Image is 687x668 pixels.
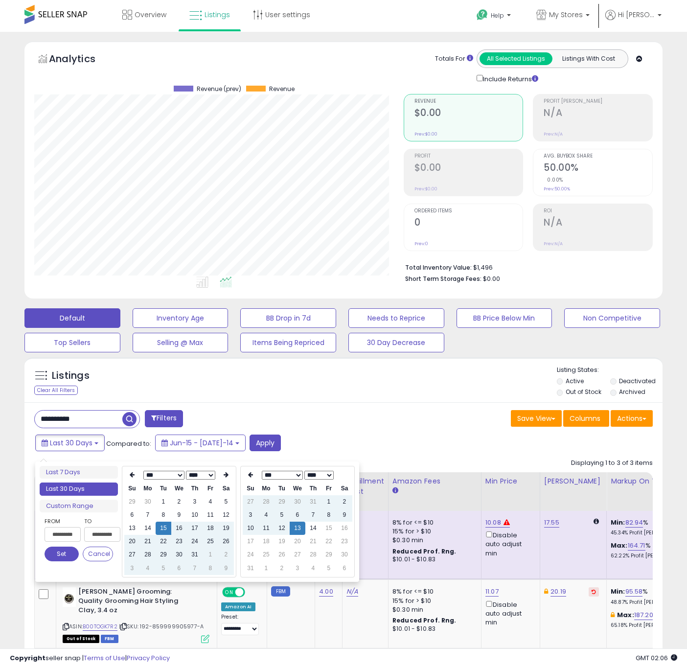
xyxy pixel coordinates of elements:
span: FBM [101,635,118,643]
span: All listings that are currently out of stock and unavailable for purchase on Amazon [63,635,99,643]
span: Help [491,11,504,20]
span: Compared to: [106,439,151,448]
a: Hi [PERSON_NAME] [605,10,662,32]
button: All Selected Listings [480,52,552,65]
td: 21 [305,535,321,548]
small: Prev: N/A [544,241,563,247]
h2: 0 [414,217,523,230]
span: Columns [570,414,600,423]
li: Last 7 Days [40,466,118,479]
td: 23 [171,535,187,548]
small: Prev: N/A [544,131,563,137]
td: 8 [156,508,171,522]
th: Tu [274,482,290,495]
span: Revenue (prev) [197,86,241,92]
small: Prev: 0 [414,241,428,247]
td: 15 [156,522,171,535]
span: OFF [244,588,259,597]
div: Disable auto adjust min [485,530,532,558]
td: 27 [124,548,140,561]
li: $1,496 [405,261,645,273]
span: $0.00 [483,274,500,283]
a: 4.00 [319,587,333,597]
td: 3 [124,562,140,575]
button: Selling @ Max [133,333,229,352]
td: 7 [305,508,321,522]
th: Su [243,482,258,495]
label: To [84,516,113,526]
td: 26 [218,535,234,548]
td: 1 [203,548,218,561]
td: 13 [124,522,140,535]
td: 25 [258,548,274,561]
h2: $0.00 [414,107,523,120]
b: Min: [611,587,625,596]
h2: N/A [544,217,652,230]
a: 11.07 [485,587,499,597]
td: 5 [274,508,290,522]
h2: 50.00% [544,162,652,175]
small: 0.00% [544,176,563,184]
div: Amazon Fees [392,476,477,486]
i: Get Help [476,9,488,21]
a: N/A [346,587,358,597]
td: 25 [203,535,218,548]
th: Fr [321,482,337,495]
li: Custom Range [40,500,118,513]
td: 3 [243,508,258,522]
button: Actions [611,410,653,427]
td: 30 [140,495,156,508]
td: 7 [140,508,156,522]
button: Default [24,308,120,328]
td: 31 [243,562,258,575]
b: Max: [617,610,634,620]
td: 5 [321,562,337,575]
th: Mo [258,482,274,495]
button: Inventory Age [133,308,229,328]
small: Prev: $0.00 [414,131,437,137]
td: 5 [218,495,234,508]
b: Total Inventory Value: [405,263,472,272]
button: Non Competitive [564,308,660,328]
td: 4 [140,562,156,575]
div: Displaying 1 to 3 of 3 items [571,459,653,468]
td: 27 [243,495,258,508]
button: Set [45,547,79,561]
span: Overview [135,10,166,20]
span: Jun-15 - [DATE]-14 [170,438,233,448]
td: 6 [337,562,352,575]
h5: Listings [52,369,90,383]
td: 20 [290,535,305,548]
label: From [45,516,79,526]
b: Reduced Prof. Rng. [392,616,457,624]
div: Include Returns [469,73,550,84]
td: 6 [290,508,305,522]
th: Sa [337,482,352,495]
div: seller snap | | [10,654,170,663]
td: 12 [218,508,234,522]
td: 3 [290,562,305,575]
b: Max: [611,541,628,550]
small: Prev: 50.00% [544,186,570,192]
img: 41jq2lmI6CL._SL40_.jpg [63,587,76,607]
button: Cancel [83,547,113,561]
td: 27 [290,548,305,561]
td: 19 [218,522,234,535]
button: Last 30 Days [35,435,105,451]
label: Out of Stock [566,388,601,396]
td: 4 [258,508,274,522]
td: 2 [274,562,290,575]
td: 18 [203,522,218,535]
td: 6 [124,508,140,522]
td: 24 [187,535,203,548]
button: Needs to Reprice [348,308,444,328]
a: 164.71 [628,541,645,551]
h2: $0.00 [414,162,523,175]
th: We [171,482,187,495]
a: B00TOGK7R2 [83,622,117,631]
strong: Copyright [10,653,46,663]
b: [PERSON_NAME] Grooming: Quality Grooming Hair Styling Clay, 3.4 oz [78,587,197,617]
div: $10.01 - $10.83 [392,625,474,633]
td: 8 [203,562,218,575]
span: 2025-08-14 02:06 GMT [636,653,677,663]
